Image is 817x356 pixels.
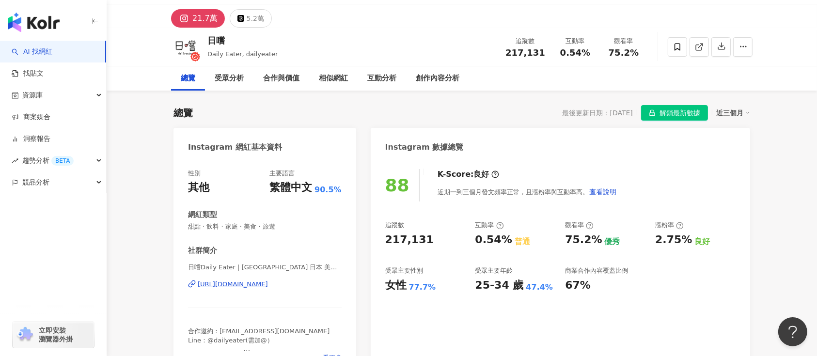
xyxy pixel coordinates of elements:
img: chrome extension [16,327,34,342]
div: 總覽 [181,73,195,84]
div: 近三個月 [716,107,750,119]
span: 解鎖最新數據 [660,106,700,121]
div: 217,131 [385,232,434,248]
div: 創作內容分析 [416,73,459,84]
div: 追蹤數 [385,221,404,230]
button: 解鎖最新數據 [641,105,708,121]
a: 洞察報告 [12,134,50,144]
span: 趨勢分析 [22,150,74,171]
div: 主要語言 [269,169,295,178]
span: 甜點 · 飲料 · 家庭 · 美食 · 旅遊 [188,222,342,231]
div: 5.2萬 [247,12,264,25]
div: 2.75% [655,232,692,248]
div: 性別 [188,169,201,178]
a: chrome extension立即安裝 瀏覽器外掛 [13,322,94,348]
div: 相似網紅 [319,73,348,84]
div: 近期一到三個月發文頻率正常，且漲粉率與互動率高。 [438,182,617,201]
div: 受眾分析 [215,73,244,84]
div: 繁體中文 [269,180,312,195]
div: 75.2% [565,232,602,248]
div: [URL][DOMAIN_NAME] [198,280,268,289]
span: rise [12,157,18,164]
div: 社群簡介 [188,246,217,256]
div: 總覽 [173,106,193,120]
div: K-Score : [438,169,499,180]
span: 90.5% [314,185,342,195]
div: 其他 [188,180,209,195]
div: 77.7% [409,282,436,293]
div: 互動率 [557,36,594,46]
div: 觀看率 [565,221,594,230]
div: 25-34 歲 [475,278,523,293]
img: KOL Avatar [171,32,200,62]
div: 互動分析 [367,73,396,84]
div: 普通 [515,236,530,247]
div: 合作與價值 [263,73,299,84]
div: 優秀 [605,236,620,247]
div: 觀看率 [605,36,642,46]
div: 女性 [385,278,407,293]
div: 0.54% [475,232,512,248]
div: 網紅類型 [188,210,217,220]
button: 查看說明 [589,182,617,201]
span: 競品分析 [22,171,49,193]
div: 最後更新日期：[DATE] [563,109,633,117]
div: 88 [385,175,409,195]
span: 0.54% [560,48,590,58]
a: searchAI 找網紅 [12,47,52,57]
div: Instagram 數據總覽 [385,142,464,153]
button: 5.2萬 [230,9,272,28]
span: Daily Eater, dailyeater [207,50,278,58]
div: 47.4% [526,282,553,293]
img: logo [8,13,60,32]
a: 商案媒合 [12,112,50,122]
button: 21.7萬 [171,9,225,28]
iframe: Help Scout Beacon - Open [778,317,807,346]
div: Instagram 網紅基本資料 [188,142,282,153]
a: [URL][DOMAIN_NAME] [188,280,342,289]
div: BETA [51,156,74,166]
span: 75.2% [609,48,639,58]
div: 67% [565,278,591,293]
div: 良好 [694,236,710,247]
div: 漲粉率 [655,221,684,230]
div: 日嚐 [207,34,278,46]
div: 受眾主要年齡 [475,266,513,275]
span: 查看說明 [589,188,616,196]
div: 21.7萬 [192,12,218,25]
div: 互動率 [475,221,503,230]
div: 追蹤數 [505,36,545,46]
span: 217,131 [505,47,545,58]
div: 受眾主要性別 [385,266,423,275]
span: 資源庫 [22,84,43,106]
span: lock [649,109,656,116]
a: 找貼文 [12,69,44,78]
span: 日嚐Daily Eater｜[GEOGRAPHIC_DATA] 日本 美食旅遊 | dailyeater [188,263,342,272]
span: 立即安裝 瀏覽器外掛 [39,326,73,343]
div: 商業合作內容覆蓋比例 [565,266,628,275]
div: 良好 [474,169,489,180]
